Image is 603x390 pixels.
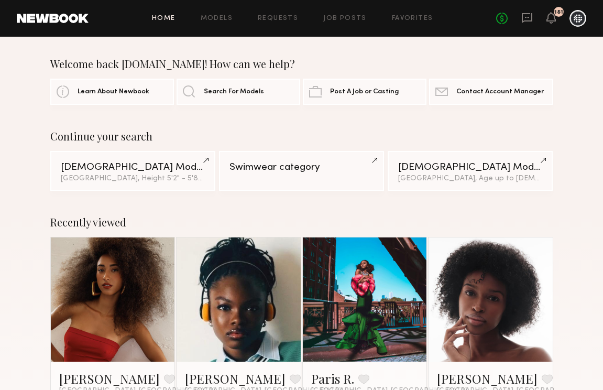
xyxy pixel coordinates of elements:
[437,370,538,387] a: [PERSON_NAME]
[258,15,298,22] a: Requests
[50,216,553,229] div: Recently viewed
[50,130,553,143] div: Continue your search
[78,89,149,95] span: Learn About Newbook
[229,162,374,172] div: Swimwear category
[201,15,233,22] a: Models
[50,151,216,191] a: [DEMOGRAPHIC_DATA] Models[GEOGRAPHIC_DATA], Height 5'2" - 5'8"&4other filters
[59,370,160,387] a: [PERSON_NAME]
[177,79,300,105] a: Search For Models
[456,89,544,95] span: Contact Account Manager
[388,151,553,191] a: [DEMOGRAPHIC_DATA] Models[GEOGRAPHIC_DATA], Age up to [DEMOGRAPHIC_DATA].
[185,370,286,387] a: [PERSON_NAME]
[398,175,543,182] div: [GEOGRAPHIC_DATA], Age up to [DEMOGRAPHIC_DATA].
[152,15,176,22] a: Home
[554,9,563,15] div: 181
[50,79,174,105] a: Learn About Newbook
[392,15,433,22] a: Favorites
[398,162,543,172] div: [DEMOGRAPHIC_DATA] Models
[61,175,205,182] div: [GEOGRAPHIC_DATA], Height 5'2" - 5'8"
[311,370,354,387] a: Paris R.
[50,58,553,70] div: Welcome back [DOMAIN_NAME]! How can we help?
[323,15,367,22] a: Job Posts
[204,89,264,95] span: Search For Models
[61,162,205,172] div: [DEMOGRAPHIC_DATA] Models
[303,79,426,105] a: Post A Job or Casting
[330,89,399,95] span: Post A Job or Casting
[429,79,553,105] a: Contact Account Manager
[219,151,385,191] a: Swimwear category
